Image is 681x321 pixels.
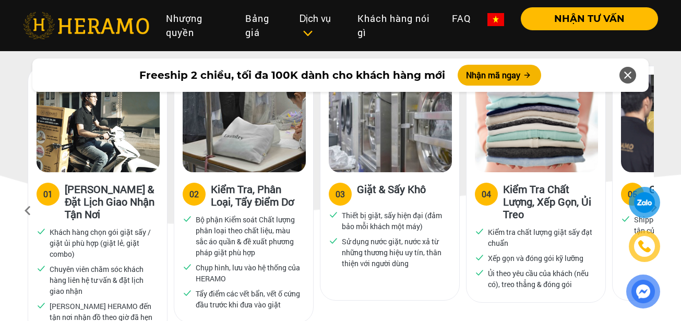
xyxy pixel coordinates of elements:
img: phone-icon [638,240,651,253]
img: subToggleIcon [302,28,313,39]
img: heramo-quy-trinh-giat-hap-tieu-chuan-buoc-2 [183,75,306,172]
div: 04 [482,188,491,200]
h3: Kiểm Tra Chất Lượng, Xếp Gọn, Ủi Treo [503,183,597,220]
img: checked.svg [183,214,192,223]
img: checked.svg [37,227,46,236]
p: Kiểm tra chất lượng giặt sấy đạt chuẩn [488,227,593,248]
a: Nhượng quyền [158,7,236,44]
p: Xếp gọn và đóng gói kỹ lưỡng [488,253,583,264]
a: Khách hàng nói gì [349,7,444,44]
a: Bảng giá [237,7,291,44]
button: Nhận mã ngay [458,65,541,86]
img: checked.svg [329,236,338,245]
img: checked.svg [37,264,46,273]
p: Ủi theo yêu cầu của khách (nếu có), treo thẳng & đóng gói [488,268,593,290]
p: Chụp hình, lưu vào hệ thống của HERAMO [196,262,301,284]
a: FAQ [444,7,479,30]
img: checked.svg [183,288,192,298]
p: Tẩy điểm các vết bẩn, vết ố cứng đầu trước khi đưa vào giặt [196,288,301,310]
img: checked.svg [475,253,484,262]
p: Khách hàng chọn gói giặt sấy / giặt ủi phù hợp (giặt lẻ, giặt combo) [50,227,155,259]
div: 03 [336,188,345,200]
img: checked.svg [475,227,484,236]
a: NHẬN TƯ VẤN [512,14,658,23]
img: heramo-quy-trinh-giat-hap-tieu-chuan-buoc-1 [37,75,160,172]
img: checked.svg [329,210,338,219]
img: heramo-quy-trinh-giat-hap-tieu-chuan-buoc-7 [329,75,452,172]
div: 02 [189,188,199,200]
p: Sử dụng nước giặt, nước xả từ những thương hiệu uy tín, thân thiện với người dùng [342,236,447,269]
p: Thiết bị giặt, sấy hiện đại (đảm bảo mỗi khách một máy) [342,210,447,232]
img: checked.svg [475,268,484,277]
h3: Kiểm Tra, Phân Loại, Tẩy Điểm Dơ [211,183,305,208]
h3: Giặt & Sấy Khô [357,183,426,204]
img: heramo-logo.png [23,12,149,39]
div: Dịch vụ [300,11,341,40]
span: Freeship 2 chiều, tối đa 100K dành cho khách hàng mới [139,67,445,83]
p: Bộ phận Kiểm soát Chất lượng phân loại theo chất liệu, màu sắc áo quần & đề xuất phương pháp giặt... [196,214,301,258]
img: vn-flag.png [487,13,504,26]
p: Chuyên viên chăm sóc khách hàng liên hệ tư vấn & đặt lịch giao nhận [50,264,155,296]
a: phone-icon [630,232,659,260]
img: heramo-quy-trinh-giat-hap-tieu-chuan-buoc-4 [475,75,598,172]
h3: [PERSON_NAME] & Đặt Lịch Giao Nhận Tận Nơi [65,183,159,220]
img: checked.svg [37,301,46,310]
img: checked.svg [183,262,192,271]
div: 01 [43,188,53,200]
button: NHẬN TƯ VẤN [521,7,658,30]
